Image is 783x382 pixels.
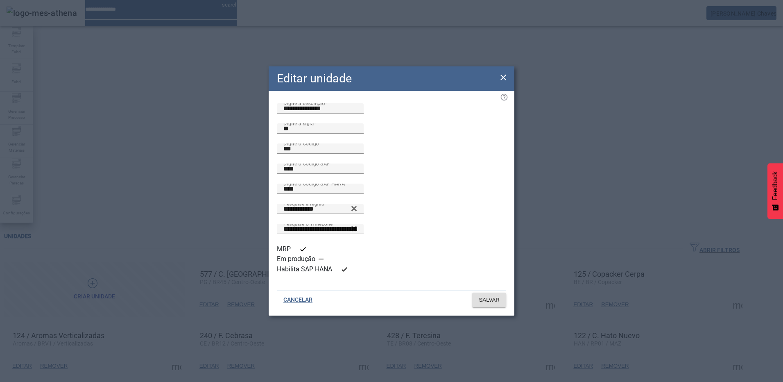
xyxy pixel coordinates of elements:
[283,224,357,234] input: Number
[479,296,500,304] span: SALVAR
[472,293,506,307] button: SALVAR
[283,140,319,146] mat-label: Digite o Código
[772,171,779,200] span: Feedback
[283,160,330,166] mat-label: Digite o Código SAP
[277,244,292,254] label: MRP
[277,254,317,264] label: Em produção
[767,163,783,219] button: Feedback - Mostrar pesquisa
[277,70,352,87] h2: Editar unidade
[283,204,357,214] input: Number
[283,180,345,186] mat-label: Digite o Código SAP HANA
[283,120,314,126] mat-label: Digite a sigla
[283,100,325,106] mat-label: Digite a descrição
[283,221,333,226] mat-label: Pesquise o Timezone
[283,296,312,304] span: CANCELAR
[277,264,334,274] label: Habilita SAP HANA
[277,293,319,307] button: CANCELAR
[283,200,324,206] mat-label: Pesquise a região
